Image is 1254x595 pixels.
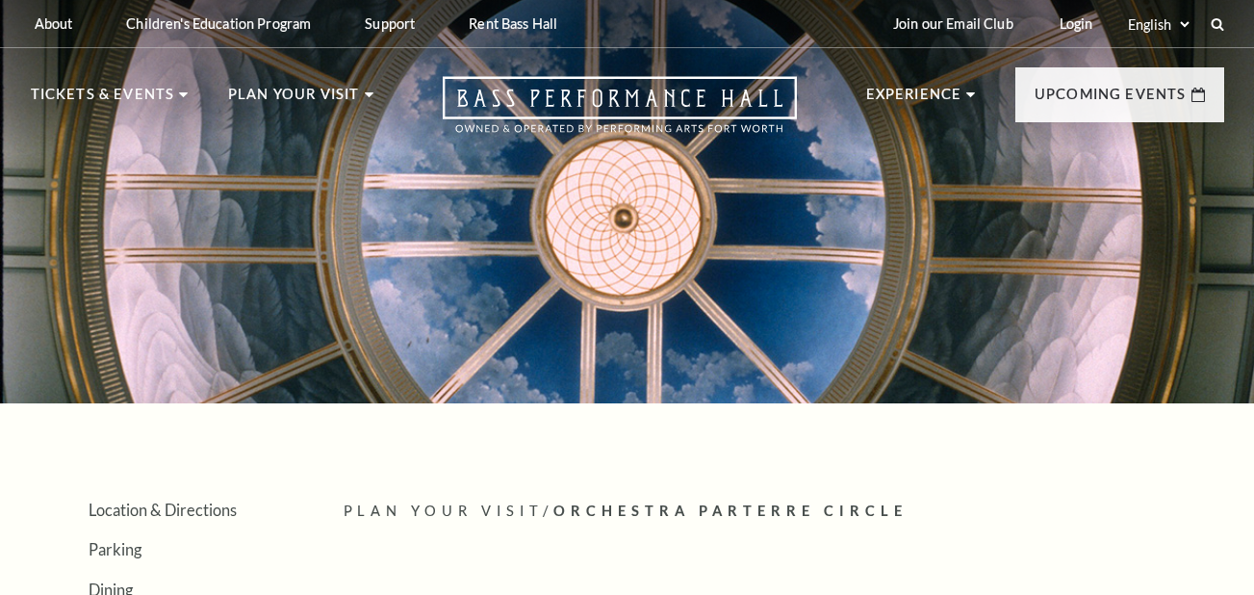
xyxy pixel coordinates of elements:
p: Rent Bass Hall [469,15,557,32]
p: Children's Education Program [126,15,311,32]
select: Select: [1124,15,1192,34]
a: Parking [89,540,141,558]
p: / [344,500,1224,524]
p: About [35,15,73,32]
span: Orchestra Parterre Circle [553,503,908,519]
p: Experience [866,83,962,117]
span: Plan Your Visit [344,503,544,519]
p: Plan Your Visit [228,83,360,117]
a: Location & Directions [89,501,237,519]
p: Upcoming Events [1035,83,1187,117]
p: Tickets & Events [31,83,175,117]
p: Support [365,15,415,32]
